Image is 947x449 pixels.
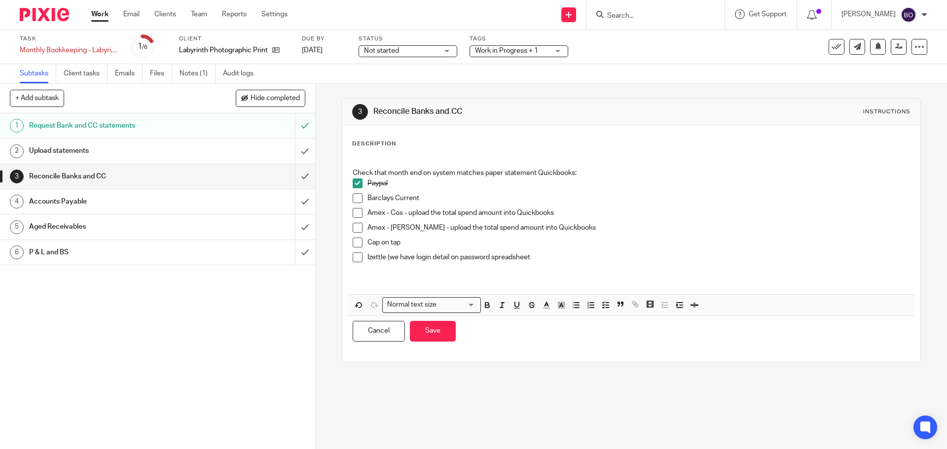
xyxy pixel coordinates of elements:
p: Check that month end on system matches paper statement Quickbooks: [353,168,910,178]
a: Settings [261,9,288,19]
div: Monthly Bookkeeping - Labyrinth [20,45,118,55]
a: Audit logs [223,64,261,83]
a: Subtasks [20,64,56,83]
a: Emails [115,64,143,83]
p: Description [352,140,396,148]
h1: Aged Receivables [29,219,200,234]
button: Hide completed [236,90,305,106]
a: Clients [154,9,176,19]
p: Barclays Current [367,193,910,203]
small: /6 [142,44,147,50]
h1: Reconcile Banks and CC [29,169,200,184]
div: 1 [10,119,24,133]
span: Work in Progress + 1 [475,47,538,54]
h1: Upload statements [29,143,200,158]
div: 5 [10,220,24,234]
h1: Request Bank and CC statements [29,118,200,133]
img: Pixie [20,8,69,21]
span: Not started [364,47,399,54]
div: 6 [10,245,24,259]
h1: P & L and BS [29,245,200,260]
div: 1 [138,41,147,52]
div: 2 [10,144,24,158]
a: Work [91,9,109,19]
p: Paypal [367,178,910,188]
div: 4 [10,195,24,208]
button: + Add subtask [10,90,64,106]
label: Tags [470,35,568,43]
a: Email [123,9,140,19]
input: Search for option [439,300,475,310]
p: Labyrinth Photographic Printing [179,45,267,55]
div: Search for option [382,297,481,312]
button: Cancel [353,321,405,342]
span: Normal text size [385,300,438,310]
a: Client tasks [64,64,108,83]
a: Notes (1) [180,64,216,83]
button: Save [410,321,456,342]
label: Status [359,35,457,43]
label: Client [179,35,290,43]
h1: Accounts Payable [29,194,200,209]
div: 3 [10,170,24,183]
a: Reports [222,9,247,19]
p: Amex - Cos - upload the total spend amount into Quickbooks [367,208,910,218]
label: Task [20,35,118,43]
a: Files [150,64,172,83]
p: Izettle (we have login detail on password spreadsheet [367,252,910,262]
img: svg%3E [901,7,916,23]
span: [DATE] [302,47,323,54]
h1: Reconcile Banks and CC [373,106,653,117]
div: Instructions [863,108,911,116]
a: Team [191,9,207,19]
p: Cap on tap [367,238,910,247]
label: Due by [302,35,346,43]
p: Amex - [PERSON_NAME] - upload the total spend amount into Quickbooks [367,223,910,233]
span: Hide completed [251,95,300,103]
div: 3 [352,104,368,120]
